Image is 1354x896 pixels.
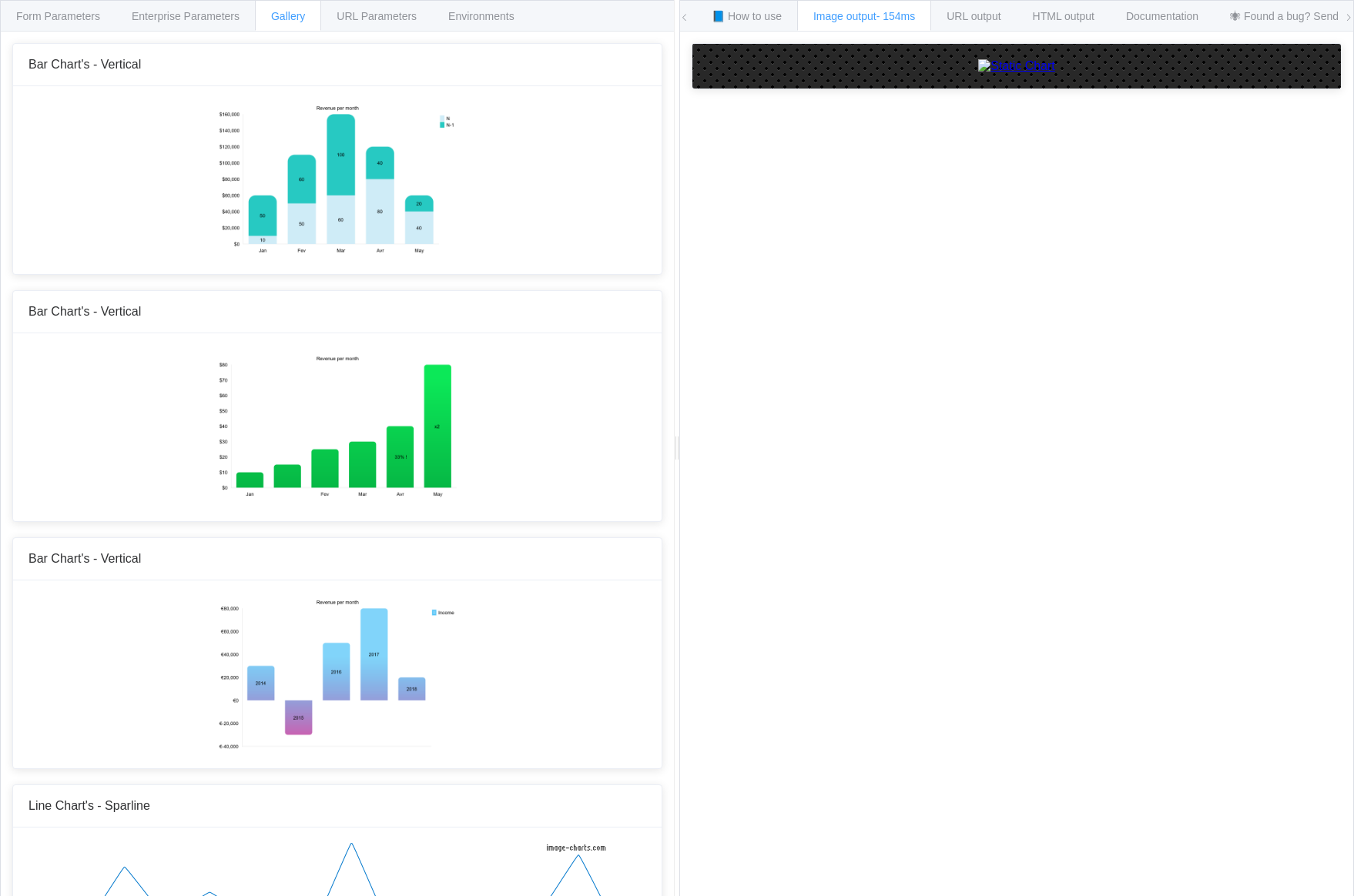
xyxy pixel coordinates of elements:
span: Form Parameters [16,10,100,22]
span: Bar Chart's - Vertical [28,552,141,565]
span: Documentation [1126,10,1198,22]
a: Static Chart [708,59,1326,73]
span: URL Parameters [337,10,417,22]
span: Bar Chart's - Vertical [28,58,141,71]
img: Static Chart [978,59,1055,73]
img: Static chart exemple [217,596,457,750]
span: 📘 How to use [712,10,782,22]
span: Gallery [271,10,305,22]
span: HTML output [1033,10,1094,22]
span: URL output [947,10,1000,22]
span: Line Chart's - Sparline [28,799,150,812]
span: Environments [448,10,514,22]
span: Enterprise Parameters [132,10,240,22]
span: Bar Chart's - Vertical [28,305,141,318]
img: Static chart exemple [217,349,457,503]
span: - 154ms [876,10,916,22]
span: Image output [813,10,915,22]
img: Static chart exemple [217,102,457,256]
